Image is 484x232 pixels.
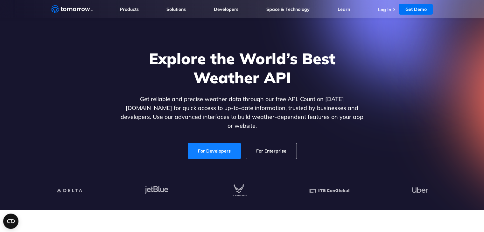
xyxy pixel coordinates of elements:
[51,4,93,14] a: Home link
[119,49,365,87] h1: Explore the World’s Best Weather API
[214,6,238,12] a: Developers
[120,6,139,12] a: Products
[119,95,365,130] p: Get reliable and precise weather data through our free API. Count on [DATE][DOMAIN_NAME] for quic...
[266,6,310,12] a: Space & Technology
[166,6,186,12] a: Solutions
[378,7,391,12] a: Log In
[338,6,350,12] a: Learn
[188,143,241,159] a: For Developers
[246,143,297,159] a: For Enterprise
[399,4,433,15] a: Get Demo
[3,214,18,229] button: Open CMP widget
